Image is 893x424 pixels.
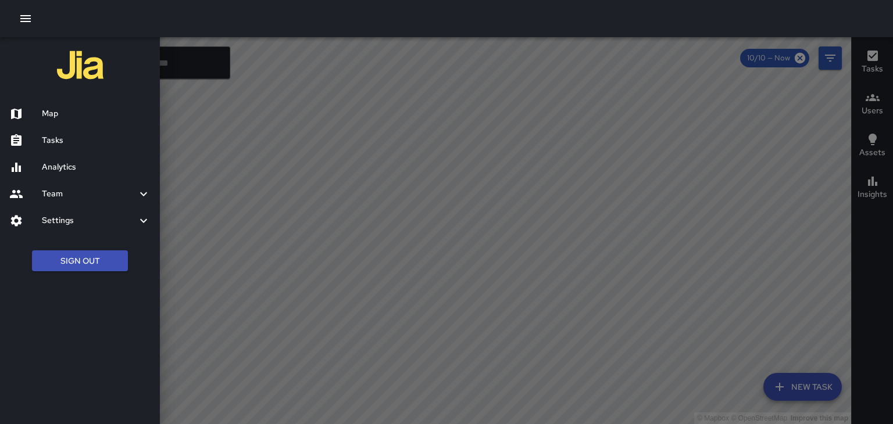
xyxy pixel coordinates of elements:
[57,42,103,88] img: jia-logo
[42,134,151,147] h6: Tasks
[42,188,137,200] h6: Team
[42,161,151,174] h6: Analytics
[32,250,128,272] button: Sign Out
[42,107,151,120] h6: Map
[42,214,137,227] h6: Settings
